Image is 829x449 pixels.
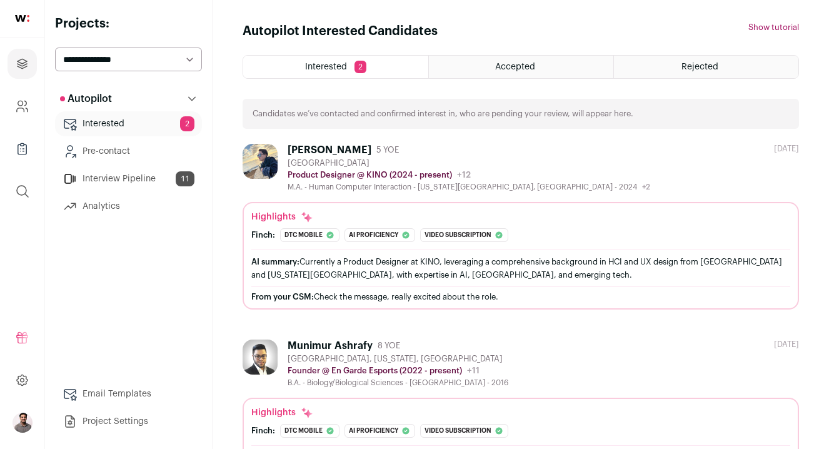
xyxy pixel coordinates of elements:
[13,413,33,433] img: 486088-medium_jpg
[288,354,508,364] div: [GEOGRAPHIC_DATA], [US_STATE], [GEOGRAPHIC_DATA]
[251,293,314,301] span: From your CSM:
[288,340,373,352] div: Munimur Ashrafy
[288,182,650,192] div: M.A. - Human Computer Interaction - [US_STATE][GEOGRAPHIC_DATA], [GEOGRAPHIC_DATA] - 2024
[15,15,29,22] img: wellfound-shorthand-0d5821cbd27db2630d0214b213865d53afaa358527fdda9d0ea32b1df1b89c2c.svg
[280,228,339,242] div: Dtc mobile
[251,406,313,419] div: Highlights
[55,86,202,111] button: Autopilot
[243,144,799,310] a: [PERSON_NAME] 5 YOE [GEOGRAPHIC_DATA] Product Designer @ KINO (2024 - present) +12 M.A. - Human C...
[243,340,278,375] img: d049a118cfa1fa5875a127992ebdfbf09402a76a345841db5d158c61efb49449.jpg
[251,255,790,281] div: Currently a Product Designer at KINO, leveraging a comprehensive background in HCI and UX design ...
[774,340,799,350] div: [DATE]
[55,409,202,434] a: Project Settings
[429,56,613,78] a: Accepted
[748,23,799,33] button: Show tutorial
[8,134,37,164] a: Company Lists
[243,23,438,40] h1: Autopilot Interested Candidates
[642,183,650,191] span: +2
[180,116,194,131] span: 2
[305,63,347,71] span: Interested
[378,341,400,351] span: 8 YOE
[288,158,650,168] div: [GEOGRAPHIC_DATA]
[376,145,399,155] span: 5 YOE
[55,139,202,164] a: Pre-contact
[251,211,313,223] div: Highlights
[288,170,452,180] p: Product Designer @ KINO (2024 - present)
[55,381,202,406] a: Email Templates
[288,144,371,156] div: [PERSON_NAME]
[774,144,799,154] div: [DATE]
[8,49,37,79] a: Projects
[288,378,508,388] div: B.A. - Biology/Biological Sciences - [GEOGRAPHIC_DATA] - 2016
[495,63,535,71] span: Accepted
[288,366,462,376] p: Founder @ En Garde Esports (2022 - present)
[253,109,633,119] p: Candidates we’ve contacted and confirmed interest in, who are pending your review, will appear here.
[55,194,202,219] a: Analytics
[13,413,33,433] button: Open dropdown
[55,111,202,136] a: Interested2
[8,91,37,121] a: Company and ATS Settings
[251,258,299,266] span: AI summary:
[243,144,278,179] img: 1b9de29d9bcb3c3a0f4a53735ca1e74033ec6abaede6fa16e05c93226738b048.jpg
[280,424,339,438] div: Dtc mobile
[420,228,508,242] div: Video subscription
[614,56,798,78] a: Rejected
[344,228,415,242] div: Ai proficiency
[457,171,471,179] span: +12
[467,366,480,375] span: +11
[55,166,202,191] a: Interview Pipeline11
[55,15,202,33] h2: Projects:
[344,424,415,438] div: Ai proficiency
[176,171,194,186] span: 11
[681,63,718,71] span: Rejected
[251,292,790,302] div: Check the message, really excited about the role.
[420,424,508,438] div: Video subscription
[251,230,275,240] div: Finch:
[251,426,275,436] div: Finch:
[354,61,366,73] span: 2
[60,91,112,106] p: Autopilot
